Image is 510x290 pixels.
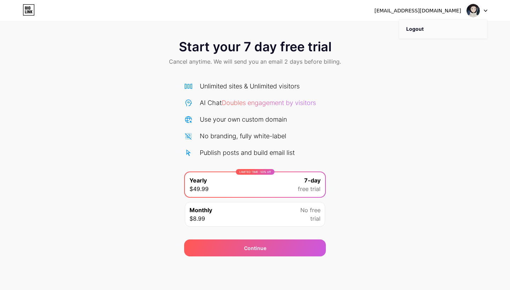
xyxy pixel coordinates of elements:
[200,148,295,157] div: Publish posts and build email list
[200,81,300,91] div: Unlimited sites & Unlimited visitors
[236,169,274,175] div: LIMITED TIME : 50% off
[189,185,209,193] span: $49.99
[466,4,480,17] img: safiyasa
[200,131,286,141] div: No branding, fully white-label
[310,214,321,223] span: trial
[222,99,316,106] span: Doubles engagement by visitors
[244,244,266,252] span: Continue
[179,40,331,54] span: Start your 7 day free trial
[189,214,205,223] span: $8.99
[200,115,287,124] div: Use your own custom domain
[169,57,341,66] span: Cancel anytime. We will send you an email 2 days before billing.
[399,19,487,39] li: Logout
[189,176,207,185] span: Yearly
[298,185,321,193] span: free trial
[374,7,461,14] div: [EMAIL_ADDRESS][DOMAIN_NAME]
[189,206,212,214] span: Monthly
[300,206,321,214] span: No free
[200,98,316,108] div: AI Chat
[304,176,321,185] span: 7-day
